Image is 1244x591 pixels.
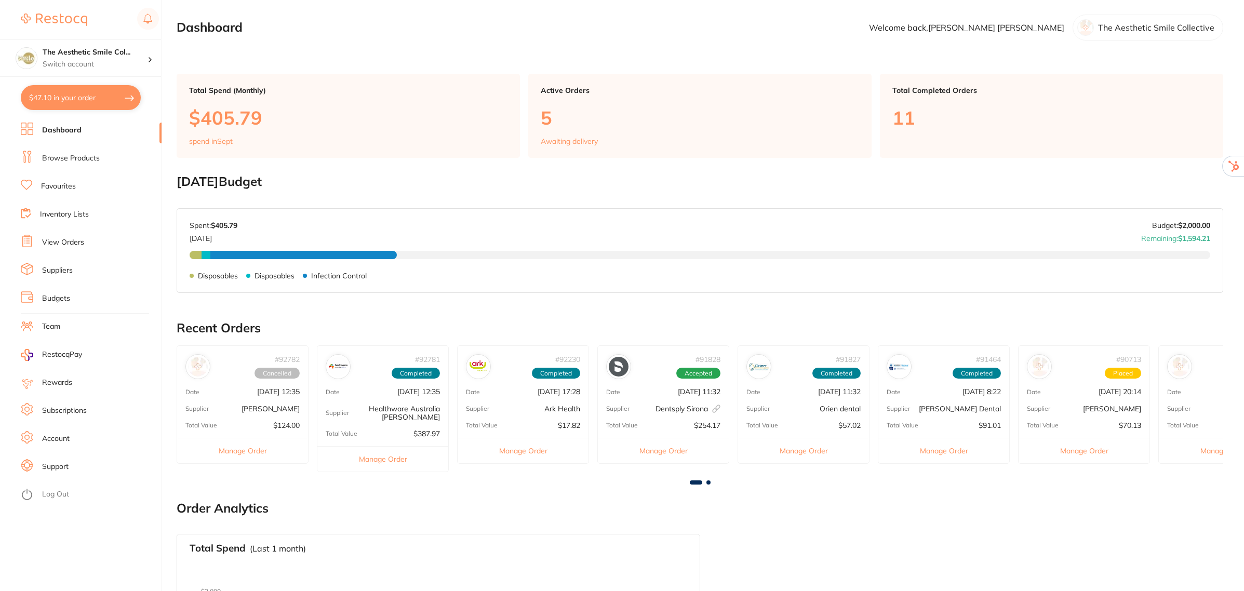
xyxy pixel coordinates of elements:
[1098,23,1214,32] p: The Aesthetic Smile Collective
[976,355,1001,364] p: # 91464
[1105,368,1141,379] span: Placed
[889,357,909,377] img: Erskine Dental
[21,85,141,110] button: $47.10 in your order
[42,321,60,332] a: Team
[21,487,158,503] button: Log Out
[21,14,87,26] img: Restocq Logo
[555,355,580,364] p: # 92230
[211,221,237,230] strong: $405.79
[1019,438,1149,463] button: Manage Order
[43,47,148,58] h4: The Aesthetic Smile Collective
[415,355,440,364] p: # 92781
[42,462,69,472] a: Support
[887,422,918,429] p: Total Value
[892,107,1211,128] p: 11
[466,388,480,396] p: Date
[397,387,440,396] p: [DATE] 12:35
[1119,421,1141,429] p: $70.13
[953,368,1001,379] span: Completed
[42,406,87,416] a: Subscriptions
[311,272,367,280] p: Infection Control
[42,153,100,164] a: Browse Products
[1152,221,1210,230] p: Budget:
[42,293,70,304] a: Budgets
[1083,405,1141,413] p: [PERSON_NAME]
[606,388,620,396] p: Date
[21,349,82,361] a: RestocqPay
[275,355,300,364] p: # 92782
[979,421,1001,429] p: $91.01
[257,387,300,396] p: [DATE] 12:35
[541,137,598,145] p: Awaiting delivery
[541,86,859,95] p: Active Orders
[1167,388,1181,396] p: Date
[838,421,861,429] p: $57.02
[694,421,720,429] p: $254.17
[177,74,520,158] a: Total Spend (Monthly)$405.79spend inSept
[326,388,340,396] p: Date
[532,368,580,379] span: Completed
[185,405,209,412] p: Supplier
[177,501,1223,516] h2: Order Analytics
[40,209,89,220] a: Inventory Lists
[878,438,1009,463] button: Manage Order
[1141,230,1210,243] p: Remaining:
[189,137,233,145] p: spend in Sept
[746,422,778,429] p: Total Value
[42,489,69,500] a: Log Out
[887,405,910,412] p: Supplier
[1027,405,1050,412] p: Supplier
[42,125,82,136] a: Dashboard
[1116,355,1141,364] p: # 90713
[1170,357,1189,377] img: Henry Schein Halas
[190,221,237,230] p: Spent:
[392,368,440,379] span: Completed
[1167,422,1199,429] p: Total Value
[190,230,237,243] p: [DATE]
[812,368,861,379] span: Completed
[538,387,580,396] p: [DATE] 17:28
[738,438,869,463] button: Manage Order
[349,405,440,421] p: Healthware Australia [PERSON_NAME]
[190,543,246,554] h3: Total Spend
[558,421,580,429] p: $17.82
[869,23,1064,32] p: Welcome back, [PERSON_NAME] [PERSON_NAME]
[541,107,859,128] p: 5
[606,405,630,412] p: Supplier
[544,405,580,413] p: Ark Health
[413,429,440,438] p: $387.97
[1029,357,1049,377] img: Henry Schein Halas
[250,544,306,553] p: (Last 1 month)
[21,8,87,32] a: Restocq Logo
[1099,387,1141,396] p: [DATE] 20:14
[678,387,720,396] p: [DATE] 11:32
[326,409,349,417] p: Supplier
[1178,221,1210,230] strong: $2,000.00
[177,321,1223,335] h2: Recent Orders
[198,272,238,280] p: Disposables
[328,357,348,377] img: Healthware Australia Ridley
[185,422,217,429] p: Total Value
[326,430,357,437] p: Total Value
[317,446,448,472] button: Manage Order
[42,378,72,388] a: Rewards
[606,422,638,429] p: Total Value
[892,86,1211,95] p: Total Completed Orders
[1027,388,1041,396] p: Date
[189,86,507,95] p: Total Spend (Monthly)
[1167,405,1191,412] p: Supplier
[466,405,489,412] p: Supplier
[609,357,628,377] img: Dentsply Sirona
[177,438,308,463] button: Manage Order
[746,388,760,396] p: Date
[242,405,300,413] p: [PERSON_NAME]
[177,174,1223,189] h2: [DATE] Budget
[962,387,1001,396] p: [DATE] 8:22
[458,438,588,463] button: Manage Order
[185,388,199,396] p: Date
[43,59,148,70] p: Switch account
[41,181,76,192] a: Favourites
[598,438,729,463] button: Manage Order
[16,48,37,69] img: The Aesthetic Smile Collective
[255,368,300,379] span: Cancelled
